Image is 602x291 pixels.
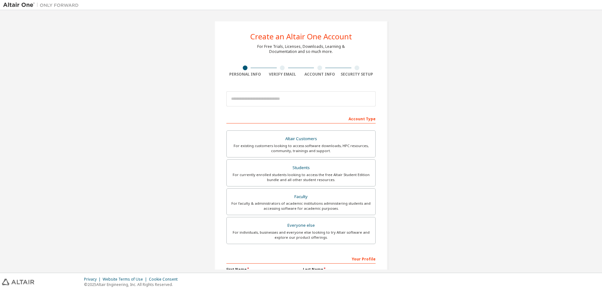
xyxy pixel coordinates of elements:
[226,267,299,272] label: First Name
[84,282,181,287] p: © 2025 Altair Engineering, Inc. All Rights Reserved.
[264,72,301,77] div: Verify Email
[230,134,372,143] div: Altair Customers
[230,201,372,211] div: For faculty & administrators of academic institutions administering students and accessing softwa...
[3,2,82,8] img: Altair One
[230,172,372,182] div: For currently enrolled students looking to access the free Altair Student Edition bundle and all ...
[84,277,103,282] div: Privacy
[230,192,372,201] div: Faculty
[230,163,372,172] div: Students
[303,267,376,272] label: Last Name
[230,221,372,230] div: Everyone else
[2,279,34,285] img: altair_logo.svg
[257,44,345,54] div: For Free Trials, Licenses, Downloads, Learning & Documentation and so much more.
[226,113,376,123] div: Account Type
[338,72,376,77] div: Security Setup
[301,72,338,77] div: Account Info
[226,72,264,77] div: Personal Info
[230,143,372,153] div: For existing customers looking to access software downloads, HPC resources, community, trainings ...
[103,277,149,282] div: Website Terms of Use
[230,230,372,240] div: For individuals, businesses and everyone else looking to try Altair software and explore our prod...
[226,254,376,264] div: Your Profile
[250,33,352,40] div: Create an Altair One Account
[149,277,181,282] div: Cookie Consent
